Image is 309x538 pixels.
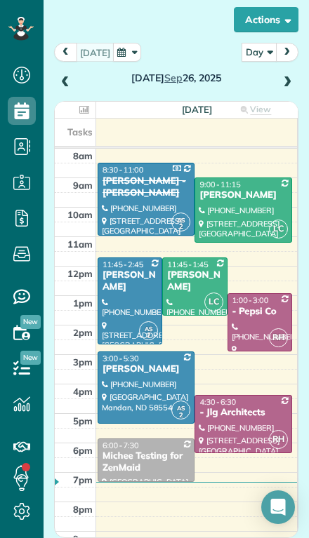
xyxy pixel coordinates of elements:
span: 5pm [73,415,93,426]
span: Sep [164,72,183,84]
span: 4pm [73,386,93,397]
span: 6pm [73,445,93,456]
span: 6:00 - 7:30 [103,441,139,450]
div: [PERSON_NAME] - [PERSON_NAME] [102,175,190,199]
small: 2 [140,329,157,342]
span: 7pm [73,474,93,485]
span: 4:30 - 6:30 [199,397,236,407]
button: Actions [234,7,298,32]
div: [PERSON_NAME] [199,189,287,201]
div: [PERSON_NAME] [102,269,158,293]
span: 11am [67,238,93,250]
div: [PERSON_NAME] [102,363,190,375]
span: LC [269,220,288,238]
span: AS [177,404,185,412]
span: AS [145,325,152,332]
button: Day [242,43,277,62]
span: 9:00 - 11:15 [199,180,240,189]
span: Tasks [67,126,93,137]
span: [DATE] [182,104,212,115]
span: 8pm [73,504,93,515]
div: - Jlg Architects [199,407,287,419]
span: 11:45 - 2:45 [103,260,143,269]
button: next [275,43,298,62]
h2: [DATE] 26, 2025 [79,73,274,83]
button: [DATE] [76,43,114,62]
span: 11:45 - 1:45 [167,260,208,269]
span: 3:00 - 5:30 [103,354,139,363]
div: Open Intercom Messenger [261,490,295,524]
div: [PERSON_NAME] [166,269,223,293]
span: 1:00 - 3:00 [232,295,269,305]
span: 1pm [73,297,93,309]
span: 12pm [67,268,93,279]
button: prev [54,43,77,62]
span: RH [269,430,288,449]
span: LC [204,292,223,311]
span: New [20,315,41,329]
span: View week [245,104,271,128]
small: 2 [172,409,190,422]
span: 9am [73,180,93,191]
span: 2pm [73,327,93,338]
span: RH [269,328,288,347]
small: 2 [172,220,190,234]
span: AS [177,216,185,224]
span: New [20,351,41,365]
span: 8am [73,150,93,161]
div: - Pepsi Co [232,306,288,318]
span: 3pm [73,356,93,368]
span: 10am [67,209,93,220]
span: 8:30 - 11:00 [103,165,143,175]
div: Michee Testing for ZenMaid [102,450,190,474]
